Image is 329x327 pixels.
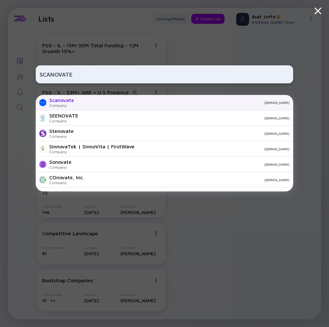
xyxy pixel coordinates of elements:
div: SEENOVATE [49,113,78,118]
div: [DOMAIN_NAME] [89,178,289,182]
div: Company [49,149,135,154]
div: Stenovate [49,128,74,134]
div: [DOMAIN_NAME] [140,147,289,151]
div: [DOMAIN_NAME] [83,116,289,120]
div: Sonovate [49,159,71,165]
div: SinnovaTek | SinnoVita | FirstWave [49,144,135,149]
div: [DOMAIN_NAME] [77,163,289,166]
div: [DOMAIN_NAME] [79,132,289,135]
div: COnovate, Inc. [49,174,84,180]
div: Scanovate [49,97,74,103]
div: Company [49,103,74,108]
div: [DOMAIN_NAME] [79,101,289,105]
div: Company [49,180,84,185]
input: Search Company or Investor... [40,69,289,80]
div: Company [49,134,74,139]
div: Company [49,165,71,170]
div: Company [49,118,78,123]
